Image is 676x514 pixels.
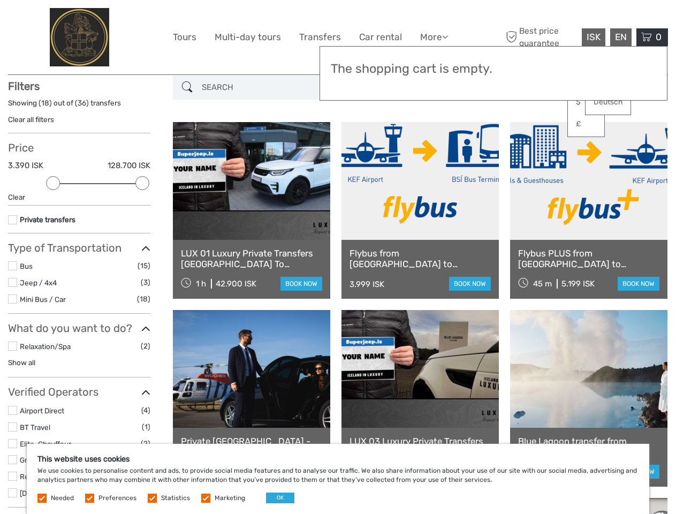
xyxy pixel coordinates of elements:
[561,279,595,289] div: 5.199 ISK
[161,494,190,503] label: Statistics
[215,494,245,503] label: Marketing
[568,115,604,134] a: £
[20,278,57,287] a: Jeep / 4x4
[654,32,663,42] span: 0
[51,494,74,503] label: Needed
[533,279,552,289] span: 45 m
[141,340,150,352] span: (2)
[37,455,639,464] h5: This website uses cookies
[138,260,150,272] span: (15)
[215,29,281,45] a: Multi-day tours
[449,277,491,291] a: book now
[8,141,150,154] h3: Price
[20,456,125,464] a: Gray Line [GEOGRAPHIC_DATA]
[20,215,75,224] a: Private transfers
[137,293,150,305] span: (18)
[8,160,43,171] label: 3.390 ISK
[8,80,40,93] strong: Filters
[299,29,341,45] a: Transfers
[503,25,579,49] span: Best price guarantee
[20,295,66,304] a: Mini Bus / Car
[141,404,150,417] span: (4)
[20,406,64,415] a: Airport Direct
[518,248,659,270] a: Flybus PLUS from [GEOGRAPHIC_DATA] to [GEOGRAPHIC_DATA]
[518,436,659,458] a: Blue Lagoon transfer from [GEOGRAPHIC_DATA]
[20,472,130,481] a: Reykjavik Excursions by Icelandia
[618,277,659,291] a: book now
[350,279,384,289] div: 3.999 ISK
[8,358,35,367] a: Show all
[350,436,491,458] a: LUX 03 Luxury Private Transfers [GEOGRAPHIC_DATA] - via [GEOGRAPHIC_DATA] or via [GEOGRAPHIC_DATA...
[50,8,109,66] img: City Center Hotel
[420,29,448,45] a: More
[8,98,150,115] div: Showing ( ) out of ( ) transfers
[27,444,649,514] div: We use cookies to personalise content and ads, to provide social media features and to analyse ou...
[78,98,86,108] label: 36
[142,421,150,433] span: (1)
[20,423,50,432] a: BT Travel
[141,437,150,450] span: (2)
[173,29,196,45] a: Tours
[98,494,136,503] label: Preferences
[15,19,121,27] p: We're away right now. Please check back later!
[8,385,150,398] h3: Verified Operators
[350,248,491,270] a: Flybus from [GEOGRAPHIC_DATA] to [GEOGRAPHIC_DATA] BSÍ
[331,62,656,77] h3: The shopping cart is empty.
[8,322,150,335] h3: What do you want to do?
[266,493,294,503] button: OK
[181,436,322,458] a: Private [GEOGRAPHIC_DATA] - [GEOGRAPHIC_DATA] 1-3 Pax
[123,17,136,29] button: Open LiveChat chat widget
[198,78,325,97] input: SEARCH
[587,32,601,42] span: ISK
[8,115,54,124] a: Clear all filters
[586,93,631,112] a: Deutsch
[20,440,71,448] a: Elite-Chauffeur
[108,160,150,171] label: 128.700 ISK
[359,29,402,45] a: Car rental
[280,277,322,291] a: book now
[8,192,150,202] div: Clear
[196,279,206,289] span: 1 h
[20,342,71,351] a: Relaxation/Spa
[41,98,49,108] label: 18
[568,93,604,112] a: $
[8,241,150,254] h3: Type of Transportation
[141,276,150,289] span: (3)
[610,28,632,46] div: EN
[20,489,77,497] a: [DOMAIN_NAME]
[181,248,322,270] a: LUX 01 Luxury Private Transfers [GEOGRAPHIC_DATA] To [GEOGRAPHIC_DATA]
[20,262,33,270] a: Bus
[216,279,256,289] div: 42.900 ISK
